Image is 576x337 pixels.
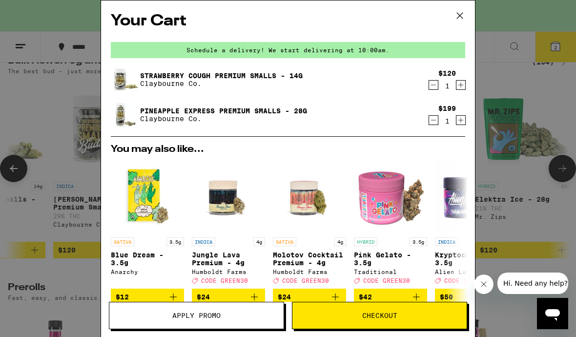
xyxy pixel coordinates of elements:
img: Humboldt Farms - Molotov Cocktail Premium - 4g [273,159,346,232]
img: Traditional - Pink Gelato - 3.5g [354,159,427,232]
a: Open page for Kryptochronic - 3.5g from Alien Labs [435,159,508,289]
p: Molotov Cocktail Premium - 4g [273,251,346,267]
p: Blue Dream - 3.5g [111,251,184,267]
a: Open page for Molotov Cocktail Premium - 4g from Humboldt Farms [273,159,346,289]
h2: You may also like... [111,145,465,154]
button: Add to bag [354,289,427,305]
img: Anarchy - Blue Dream - 3.5g [111,159,184,232]
p: 3.5g [166,237,184,246]
p: Claybourne Co. [140,80,303,87]
span: $24 [278,293,291,301]
span: Checkout [362,312,397,319]
span: CODE GREEN30 [444,277,491,284]
div: Humboldt Farms [273,269,346,275]
button: Increment [456,80,466,90]
p: INDICA [435,237,458,246]
p: HYBRID [354,237,377,246]
button: Add to bag [273,289,346,305]
p: Pink Gelato - 3.5g [354,251,427,267]
p: SATIVA [273,237,296,246]
a: Open page for Blue Dream - 3.5g from Anarchy [111,159,184,289]
img: Alien Labs - Kryptochronic - 3.5g [435,159,508,232]
div: Humboldt Farms [192,269,265,275]
span: Apply Promo [172,312,221,319]
a: Strawberry Cough Premium Smalls - 14g [140,72,303,80]
button: Checkout [292,302,467,329]
iframe: Close message [474,274,494,294]
button: Increment [456,115,466,125]
p: INDICA [192,237,215,246]
div: $199 [438,105,456,112]
img: Strawberry Cough Premium Smalls - 14g [111,66,138,93]
div: 1 [438,82,456,90]
p: Jungle Lava Premium - 4g [192,251,265,267]
p: 3.5g [410,237,427,246]
span: $50 [440,293,453,301]
button: Add to bag [111,289,184,305]
span: CODE GREEN30 [363,277,410,284]
a: Open page for Pink Gelato - 3.5g from Traditional [354,159,427,289]
img: Pineapple Express Premium Smalls - 28g [111,101,138,128]
span: $42 [359,293,372,301]
p: Kryptochronic - 3.5g [435,251,508,267]
a: Pineapple Express Premium Smalls - 28g [140,107,307,115]
iframe: Button to launch messaging window [537,298,568,329]
div: $120 [438,69,456,77]
button: Decrement [429,80,438,90]
p: 4g [334,237,346,246]
span: $24 [197,293,210,301]
button: Add to bag [192,289,265,305]
div: Anarchy [111,269,184,275]
button: Decrement [429,115,438,125]
h2: Your Cart [111,10,465,32]
div: Schedule a delivery! We start delivering at 10:00am. [111,42,465,58]
div: 1 [438,117,456,125]
div: Traditional [354,269,427,275]
img: Humboldt Farms - Jungle Lava Premium - 4g [192,159,265,232]
a: Open page for Jungle Lava Premium - 4g from Humboldt Farms [192,159,265,289]
span: CODE GREEN30 [282,277,329,284]
span: CODE GREEN30 [201,277,248,284]
span: $12 [116,293,129,301]
div: Alien Labs [435,269,508,275]
button: Apply Promo [109,302,284,329]
button: Add to bag [435,289,508,305]
p: 4g [253,237,265,246]
p: Claybourne Co. [140,115,307,123]
iframe: Message from company [497,273,568,294]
